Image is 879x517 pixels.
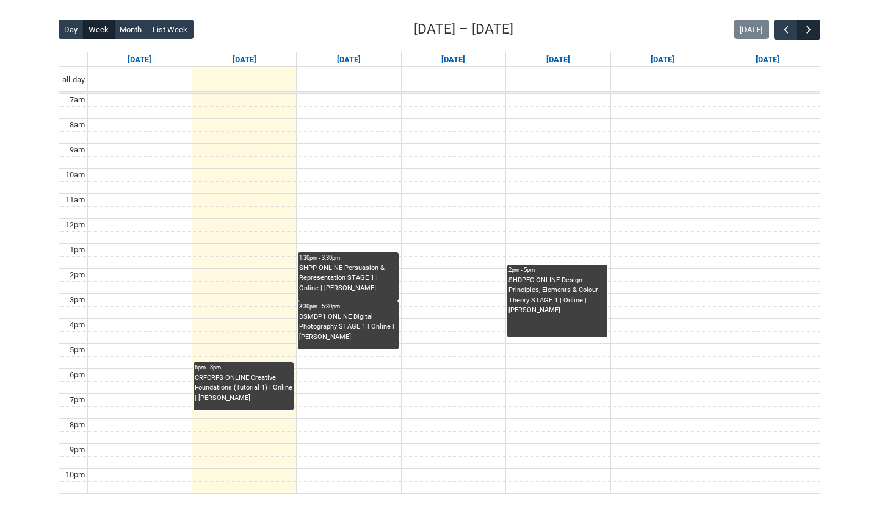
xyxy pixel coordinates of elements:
[67,344,87,356] div: 5pm
[67,294,87,306] div: 3pm
[544,52,573,67] a: Go to August 14, 2025
[439,52,468,67] a: Go to August 13, 2025
[63,169,87,181] div: 10am
[83,20,115,39] button: Week
[414,19,513,40] h2: [DATE] – [DATE]
[67,394,87,406] div: 7pm
[67,94,87,106] div: 7am
[797,20,820,40] button: Next Week
[67,319,87,331] div: 4pm
[734,20,769,39] button: [DATE]
[774,20,797,40] button: Previous Week
[147,20,194,39] button: List Week
[59,20,84,39] button: Day
[67,419,87,431] div: 8pm
[67,244,87,256] div: 1pm
[335,52,363,67] a: Go to August 12, 2025
[114,20,148,39] button: Month
[508,276,606,316] div: SHDPEC ONLINE Design Principles, Elements & Colour Theory STAGE 1 | Online | [PERSON_NAME]
[508,266,606,274] div: 2pm - 5pm
[63,194,87,206] div: 11am
[230,52,259,67] a: Go to August 11, 2025
[63,469,87,481] div: 10pm
[63,219,87,231] div: 12pm
[299,302,397,311] div: 3:30pm - 5:30pm
[648,52,677,67] a: Go to August 15, 2025
[195,373,292,404] div: CRFCRFS ONLINE Creative Foundations (Tutorial 1) | Online | [PERSON_NAME]
[60,74,87,86] span: all-day
[753,52,782,67] a: Go to August 16, 2025
[299,312,397,343] div: DSMDP1 ONLINE Digital Photography STAGE 1 | Online | [PERSON_NAME]
[299,254,397,262] div: 1:30pm - 3:30pm
[67,119,87,131] div: 8am
[67,269,87,281] div: 2pm
[299,263,397,294] div: SHPP ONLINE Persuasion & Representation STAGE 1 | Online | [PERSON_NAME]
[67,369,87,381] div: 6pm
[125,52,154,67] a: Go to August 10, 2025
[67,144,87,156] div: 9am
[195,363,292,372] div: 6pm - 8pm
[67,444,87,456] div: 9pm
